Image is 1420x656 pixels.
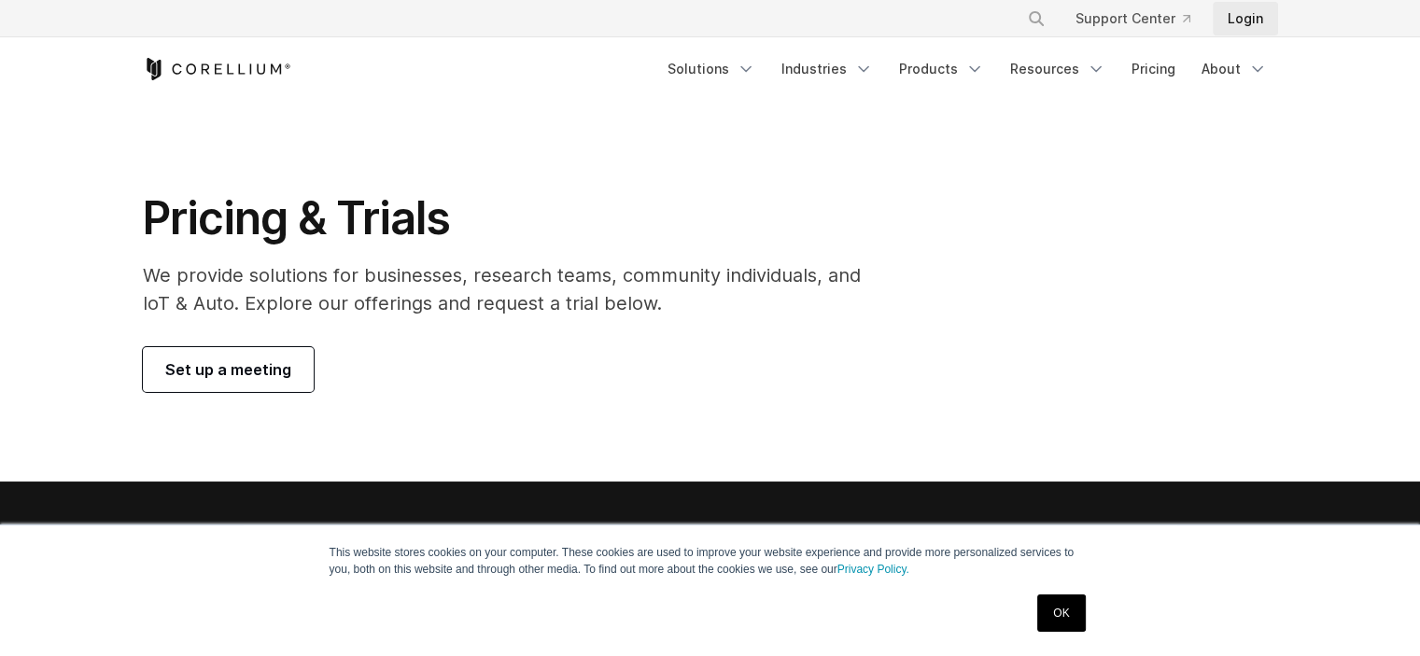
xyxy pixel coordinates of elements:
a: Industries [770,52,884,86]
iframe: Intercom live chat [1357,593,1401,637]
a: Resources [999,52,1117,86]
span: Set up a meeting [165,358,291,381]
div: Navigation Menu [656,52,1278,86]
a: Corellium Home [143,58,291,80]
a: Solutions [656,52,766,86]
a: Support Center [1061,2,1205,35]
a: OK [1037,594,1085,632]
div: Navigation Menu [1005,2,1278,35]
a: Pricing [1120,52,1187,86]
a: Set up a meeting [143,347,314,392]
a: Products [888,52,995,86]
h1: Pricing & Trials [143,190,887,246]
p: We provide solutions for businesses, research teams, community individuals, and IoT & Auto. Explo... [143,261,887,317]
a: About [1190,52,1278,86]
button: Search [1019,2,1053,35]
a: Privacy Policy. [837,563,909,576]
a: Login [1213,2,1278,35]
p: This website stores cookies on your computer. These cookies are used to improve your website expe... [330,544,1091,578]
